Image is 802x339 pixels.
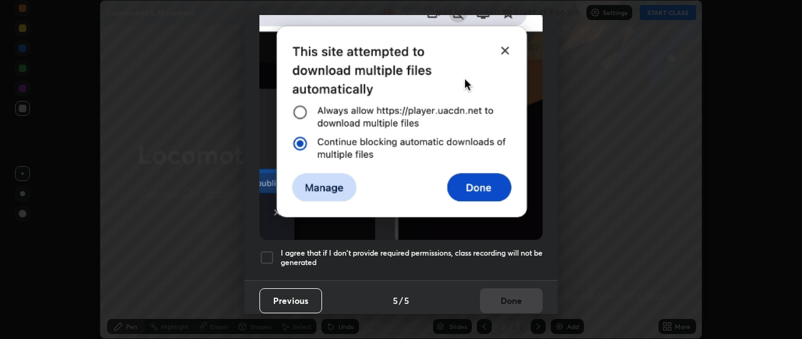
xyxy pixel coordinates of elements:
button: Previous [259,288,322,313]
h4: 5 [393,294,398,307]
h4: 5 [404,294,409,307]
h4: / [399,294,403,307]
h5: I agree that if I don't provide required permissions, class recording will not be generated [281,248,543,268]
